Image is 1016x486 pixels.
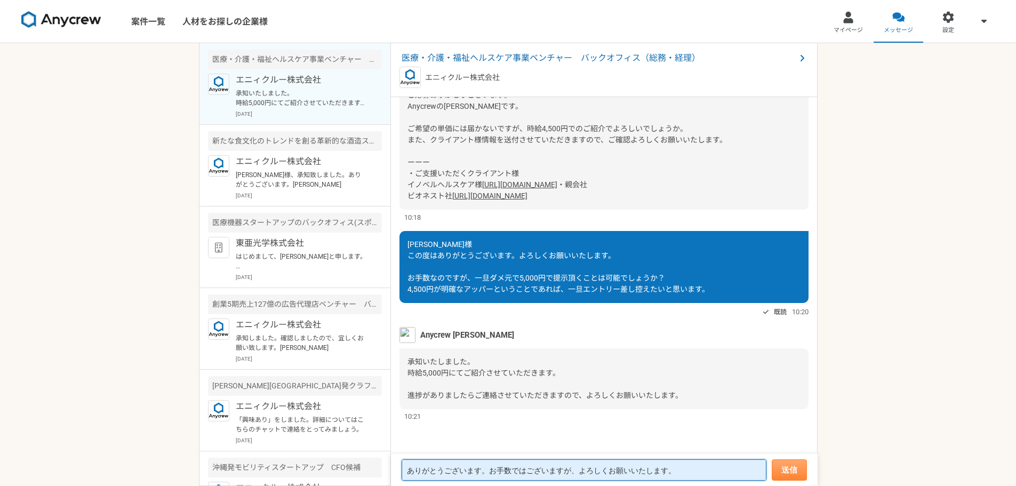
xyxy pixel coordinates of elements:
p: [DATE] [236,436,382,444]
div: [PERSON_NAME][GEOGRAPHIC_DATA]発クラフトビールを手がけるベンチャー 財務戦略 [208,376,382,396]
span: 10:20 [792,307,809,317]
div: 沖縄発モビリティスタートアップ CFO候補 [208,458,382,477]
span: Anycrew [PERSON_NAME] [420,329,514,341]
span: 医療・介護・福祉ヘルスケア事業ベンチャー バックオフィス（総務・経理） [402,52,796,65]
button: 送信 [772,459,807,481]
span: メッセージ [884,26,913,35]
p: エニィクルー株式会社 [236,400,367,413]
img: 8DqYSo04kwAAAAASUVORK5CYII= [21,11,101,28]
span: 10:21 [404,411,421,421]
a: [URL][DOMAIN_NAME] [452,192,527,200]
p: [DATE] [236,110,382,118]
img: S__5267474.jpg [399,327,415,343]
span: 10:18 [404,212,421,222]
p: エニィクルー株式会社 [236,74,367,86]
span: ご応募ありがとうございます。 Anycrewの[PERSON_NAME]です。 ご希望の単価には届かないですが、時給4,500円でのご紹介でよろしいでしょうか。 また、クライアント様情報を送付さ... [407,91,727,189]
p: [DATE] [236,192,382,200]
span: 設定 [942,26,954,35]
textarea: ありがとうございます。お手数ではございますが、よろしくお願いいたします。 [402,459,766,481]
p: エニィクルー株式会社 [236,318,367,331]
p: [DATE] [236,273,382,281]
img: logo_text_blue_01.png [208,155,229,177]
p: 承知いたしました。 時給5,000円にてご紹介させていただきます。 進捗がありましたらご連絡させていただきますので、よろしくお願いいたします。 [236,89,367,108]
p: はじめまして、[PERSON_NAME]と申します。 経理、経営管理、管理部長、財務コンサルのキャリアの人間でございます。 キャリア10年のうち、7年はスタートアップに所属しており、1人コーポレ... [236,252,367,271]
p: 「興味あり」をしました。詳細についてはこちらのチャットで連絡をとってみましょう。 [236,415,367,434]
p: [PERSON_NAME]様、承知致しました。ありがとうございます。[PERSON_NAME] [236,170,367,189]
div: 医療・介護・福祉ヘルスケア事業ベンチャー バックオフィス（総務・経理） [208,50,382,69]
img: default_org_logo-42cde973f59100197ec2c8e796e4974ac8490bb5b08a0eb061ff975e4574aa76.png [208,237,229,258]
img: logo_text_blue_01.png [399,67,421,88]
p: [DATE] [236,355,382,363]
p: エニィクルー株式会社 [425,72,500,83]
img: logo_text_blue_01.png [208,400,229,421]
img: logo_text_blue_01.png [208,318,229,340]
p: エニィクルー株式会社 [236,155,367,168]
a: [URL][DOMAIN_NAME] [482,180,557,189]
span: 承知いたしました。 時給5,000円にてご紹介させていただきます。 進捗がありましたらご連絡させていただきますので、よろしくお願いいたします。 [407,357,683,400]
div: 創業5期売上127億の広告代理店ベンチャー バックオフィス内製化を推進するCFO [208,294,382,314]
p: 承知しました。確認しましたので、宜しくお願い致します。[PERSON_NAME] [236,333,367,353]
p: 東亜光学株式会社 [236,237,367,250]
img: logo_text_blue_01.png [208,74,229,95]
div: 医療機器スタートアップのバックオフィス(スポット、週1から可) [208,213,382,233]
div: 新たな食文化のトレンドを創る革新的な酒造スタートップ コーポレート責任者 [208,131,382,151]
span: [PERSON_NAME]様 この度はありがとうございます。よろしくお願いいたします。 お手数なのですが、一旦ダメ元で5,000円で提示頂くことは可能でしょうか？ 4,500円が明確なアッパーと... [407,240,709,293]
span: 既読 [774,306,787,318]
span: マイページ [834,26,863,35]
span: ・親会社 ビオネスト社 [407,180,587,200]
